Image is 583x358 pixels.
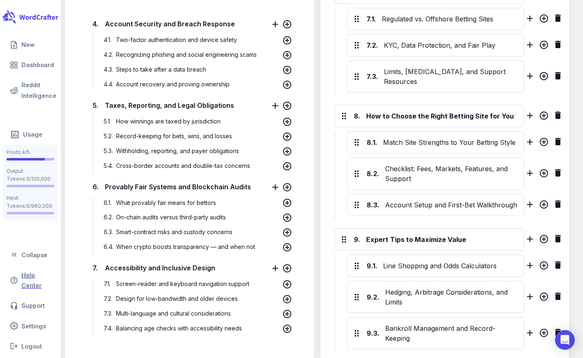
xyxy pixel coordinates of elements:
[347,131,524,153] div: 8.1.Match Site Strengths to Your Betting Style
[555,330,575,350] div: Open Intercom Messenger
[3,267,58,294] a: Help Center
[334,105,524,127] div: 8.How to Choose the Right Betting Site for You
[383,198,521,212] div: Account Setup and First-Bet Walkthrough
[539,14,549,26] div: Add child H4 section
[383,162,521,185] div: Checklist: Fees, Markets, Features, and Support
[114,228,235,235] span: Smart-contract risks and custody concerns
[114,199,218,206] span: What provably fair means for bettors
[367,292,379,302] div: 9.2.
[3,246,58,263] button: Collapse
[347,158,524,190] div: 8.2.Checklist: Fees, Markets, Features, and Support
[102,225,114,239] span: 6.3 .
[114,36,239,43] span: Two-factor authentication and device safety
[539,292,549,304] div: Add child H4 section
[380,12,521,26] div: Regulated vs. Offshore Betting Sites
[114,118,223,125] span: How winnings are taxed by jurisdiction
[553,13,563,26] div: Delete H3 section
[3,77,58,104] a: Reddit Intelligence
[91,182,99,191] span: 6.
[114,280,251,287] span: Screen-reader and keyboard navigation support
[114,147,241,154] span: Withholding, reporting, and payer obligations
[103,262,217,274] span: Accessibility and Inclusive Design
[102,240,114,253] span: 6.4 .
[347,34,524,56] div: 7.2.KYC, Data Protection, and Fair Play
[553,260,563,272] div: Delete H3 section
[539,260,549,273] div: Add child H4 section
[102,277,114,291] span: 7.1 .
[381,136,521,149] div: Match Site Strengths to Your Betting Style
[103,180,253,193] span: Provably Fair Systems and Blockchain Audits
[539,137,549,149] div: Add child H4 section
[382,65,521,88] div: Limits, [MEDICAL_DATA], and Support Resources
[7,185,54,187] span: Output Tokens: 0 of 120,000 monthly tokens used. These limits are based on the last model you use...
[7,148,54,156] span: Posts: 4 / 5
[347,60,524,93] div: 7.3.Limits, [MEDICAL_DATA], and Support Resources
[114,81,232,88] span: Account recovery and proving ownership
[367,169,379,179] div: 8.2.
[347,317,524,349] div: 9.3.Bankroll Management and Record-Keeping
[553,328,563,340] div: Delete H3 section
[114,51,259,58] span: Recognizing phishing and social engineering scams
[7,194,54,210] span: Input Tokens: 0 / 960,000
[367,14,376,24] div: 7.1.
[525,137,535,149] div: Add sibling H3 section
[525,40,535,52] div: Add sibling H3 section
[7,158,54,160] span: Posts: 4 of 5 monthly posts used
[539,168,549,181] div: Add child H4 section
[347,281,524,313] div: 9.2.Hedging, Arbitrage Considerations, and Limits
[3,56,58,73] a: Dashboard
[102,144,114,157] span: 5.3 .
[114,66,208,73] span: Steps to take after a data breach
[103,18,237,30] span: Account Security and Breach Response
[381,259,521,272] div: Line Shopping and Odds Calculators
[102,211,114,224] span: 6.2 .
[525,234,535,246] div: Add sibling h2 section
[3,318,58,335] a: Settings
[365,109,520,123] div: How to Choose the Right Betting Site for You
[539,200,549,212] div: Add child H4 section
[525,292,535,304] div: Add sibling H3 section
[102,33,114,46] span: 4.1 .
[102,322,114,335] span: 7.4 .
[102,292,114,305] span: 7.2 .
[354,235,360,244] div: 9.
[102,63,114,76] span: 4.3 .
[553,71,563,83] div: Delete H3 section
[365,233,520,246] div: Expert Tips to Maximize Value
[7,212,54,214] span: Input Tokens: 0 of 960,000 monthly tokens used. These limits are based on the last model you used...
[367,200,379,210] div: 8.3.
[525,200,535,212] div: Add sibling H3 section
[114,295,240,302] span: Design for low-bandwidth and older devices
[553,137,563,149] div: Delete H3 section
[347,255,524,277] div: 9.1.Line Shopping and Odds Calculators
[553,199,563,212] div: Delete H3 section
[367,137,377,147] div: 8.1.
[347,194,524,216] div: 8.3.Account Setup and First-Bet Walkthrough
[539,328,549,340] div: Add child H4 section
[334,228,524,251] div: 9.Expert Tips to Maximize Value
[114,162,252,169] span: Cross-border accounts and double-tax concerns
[91,263,99,272] span: 7.
[525,328,535,340] div: Add sibling H3 section
[553,234,563,246] div: Delete H2 section
[7,167,54,184] span: Output Tokens: 0 / 120,000
[114,310,233,317] span: Multi-language and cultural considerations
[525,71,535,84] div: Add sibling H3 section
[525,111,535,123] div: Add sibling h2 section
[553,168,563,180] div: Delete H3 section
[539,40,549,52] div: Add child H4 section
[539,111,549,123] div: Add child H3 section
[525,14,535,26] div: Add sibling H3 section
[102,159,114,172] span: 5.4 .
[367,72,378,81] div: 7.3.
[367,40,378,50] div: 7.2.
[102,78,114,91] span: 4.4 .
[3,36,58,53] a: New
[102,115,114,128] span: 5.1 .
[383,322,521,345] div: Bankroll Management and Record-Keeping
[91,19,99,28] span: 4.
[539,234,549,246] div: Add child H3 section
[91,101,99,110] span: 5.
[347,8,524,30] div: 7.1.Regulated vs. Offshore Betting Sites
